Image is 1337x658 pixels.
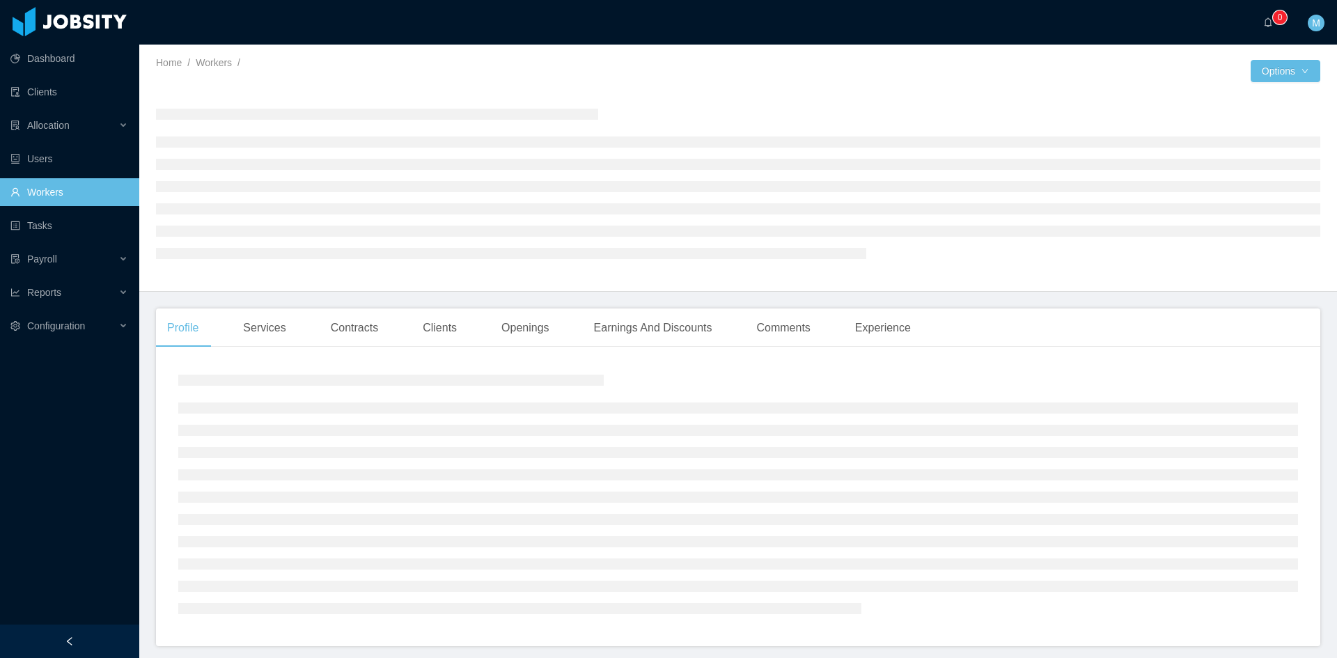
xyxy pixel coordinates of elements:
span: M [1312,15,1320,31]
div: Profile [156,308,210,347]
a: icon: userWorkers [10,178,128,206]
i: icon: setting [10,321,20,331]
i: icon: file-protect [10,254,20,264]
a: icon: auditClients [10,78,128,106]
span: Payroll [27,253,57,265]
div: Openings [490,308,561,347]
a: icon: profileTasks [10,212,128,240]
a: icon: pie-chartDashboard [10,45,128,72]
i: icon: bell [1263,17,1273,27]
a: Workers [196,57,232,68]
span: Configuration [27,320,85,331]
a: icon: robotUsers [10,145,128,173]
div: Contracts [320,308,389,347]
span: Allocation [27,120,70,131]
div: Experience [844,308,922,347]
div: Comments [745,308,821,347]
i: icon: solution [10,120,20,130]
div: Earnings And Discounts [583,308,724,347]
sup: 0 [1273,10,1287,24]
a: Home [156,57,182,68]
i: icon: line-chart [10,288,20,297]
span: / [187,57,190,68]
button: Optionsicon: down [1251,60,1320,82]
div: Clients [412,308,468,347]
div: Services [232,308,297,347]
span: / [237,57,240,68]
span: Reports [27,287,61,298]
